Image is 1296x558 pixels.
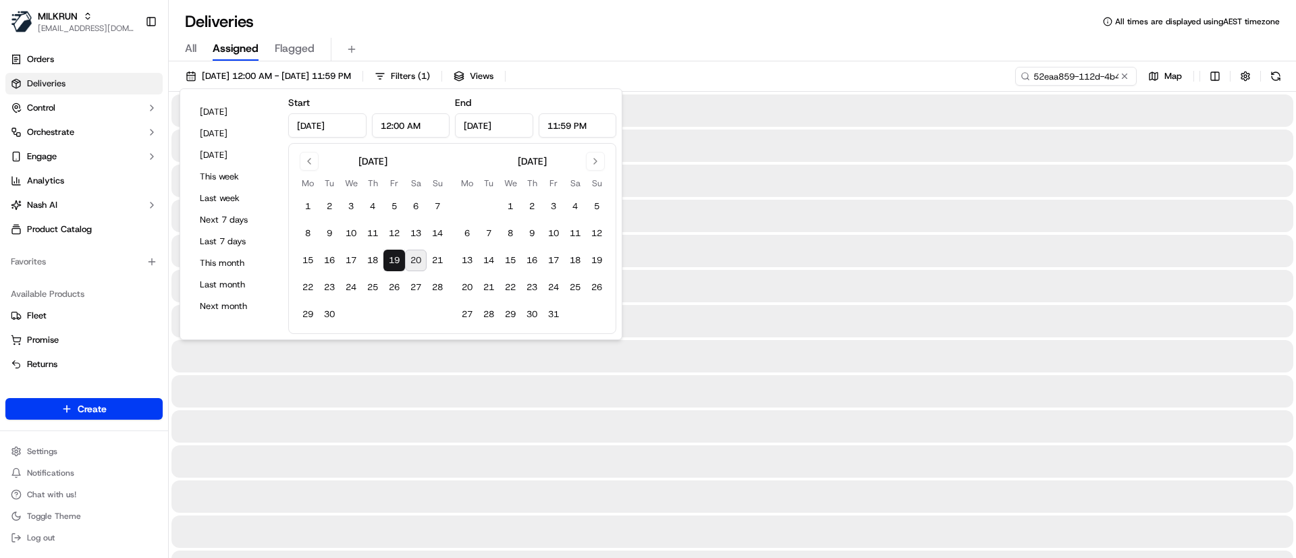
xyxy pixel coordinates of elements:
img: MILKRUN [11,11,32,32]
button: 25 [362,277,383,298]
span: Engage [27,150,57,163]
button: Next 7 days [194,211,275,229]
button: 13 [456,250,478,271]
label: End [455,96,471,109]
th: Sunday [427,176,448,190]
button: 29 [297,304,319,325]
th: Monday [297,176,319,190]
button: Orchestrate [5,121,163,143]
button: Notifications [5,464,163,482]
button: 4 [564,196,586,217]
button: 16 [521,250,543,271]
button: Create [5,398,163,420]
button: 8 [500,223,521,244]
a: Orders [5,49,163,70]
button: 21 [427,250,448,271]
button: 24 [340,277,362,298]
button: Views [448,67,500,86]
button: Last 7 days [194,232,275,251]
button: 27 [456,304,478,325]
div: [DATE] [518,155,547,168]
label: Start [288,96,310,109]
button: 4 [362,196,383,217]
button: 5 [383,196,405,217]
button: 23 [521,277,543,298]
span: Fleet [27,310,47,322]
button: 2 [521,196,543,217]
a: Promise [11,334,157,346]
span: Log out [27,532,55,543]
button: Chat with us! [5,485,163,504]
button: Map [1142,67,1188,86]
span: All times are displayed using AEST timezone [1115,16,1280,27]
button: 12 [383,223,405,244]
button: MILKRUNMILKRUN[EMAIL_ADDRESS][DOMAIN_NAME] [5,5,140,38]
button: Refresh [1266,67,1285,86]
button: Returns [5,354,163,375]
span: Nash AI [27,199,57,211]
th: Saturday [405,176,427,190]
span: Create [78,402,107,416]
button: 21 [478,277,500,298]
span: Analytics [27,175,64,187]
button: Go to previous month [300,152,319,171]
button: 22 [500,277,521,298]
button: Engage [5,146,163,167]
span: Deliveries [27,78,65,90]
button: 24 [543,277,564,298]
span: Promise [27,334,59,346]
span: Assigned [213,40,259,57]
th: Thursday [362,176,383,190]
button: [EMAIL_ADDRESS][DOMAIN_NAME] [38,23,134,34]
span: Orders [27,53,54,65]
button: 18 [564,250,586,271]
span: Notifications [27,468,74,478]
button: Nash AI [5,194,163,216]
th: Thursday [521,176,543,190]
button: 22 [297,277,319,298]
button: 3 [340,196,362,217]
button: 30 [521,304,543,325]
span: Returns [27,358,57,370]
span: Orchestrate [27,126,74,138]
button: 5 [586,196,607,217]
button: 14 [478,250,500,271]
a: Analytics [5,170,163,192]
th: Friday [543,176,564,190]
button: 27 [405,277,427,298]
button: 26 [383,277,405,298]
th: Monday [456,176,478,190]
button: [DATE] [194,124,275,143]
button: 2 [319,196,340,217]
button: Toggle Theme [5,507,163,526]
button: 9 [319,223,340,244]
span: Flagged [275,40,315,57]
a: Returns [11,358,157,370]
span: Map [1164,70,1182,82]
input: Date [455,113,533,138]
button: Next month [194,297,275,316]
th: Friday [383,176,405,190]
button: 8 [297,223,319,244]
button: 12 [586,223,607,244]
button: 28 [427,277,448,298]
button: Control [5,97,163,119]
button: 1 [500,196,521,217]
button: 31 [543,304,564,325]
button: 28 [478,304,500,325]
button: 17 [543,250,564,271]
th: Saturday [564,176,586,190]
span: [DATE] 12:00 AM - [DATE] 11:59 PM [202,70,351,82]
button: This week [194,167,275,186]
button: [DATE] [194,103,275,121]
th: Wednesday [500,176,521,190]
span: Chat with us! [27,489,76,500]
button: 10 [340,223,362,244]
button: Log out [5,528,163,547]
div: Available Products [5,283,163,305]
button: 13 [405,223,427,244]
button: 9 [521,223,543,244]
button: 16 [319,250,340,271]
button: Fleet [5,305,163,327]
